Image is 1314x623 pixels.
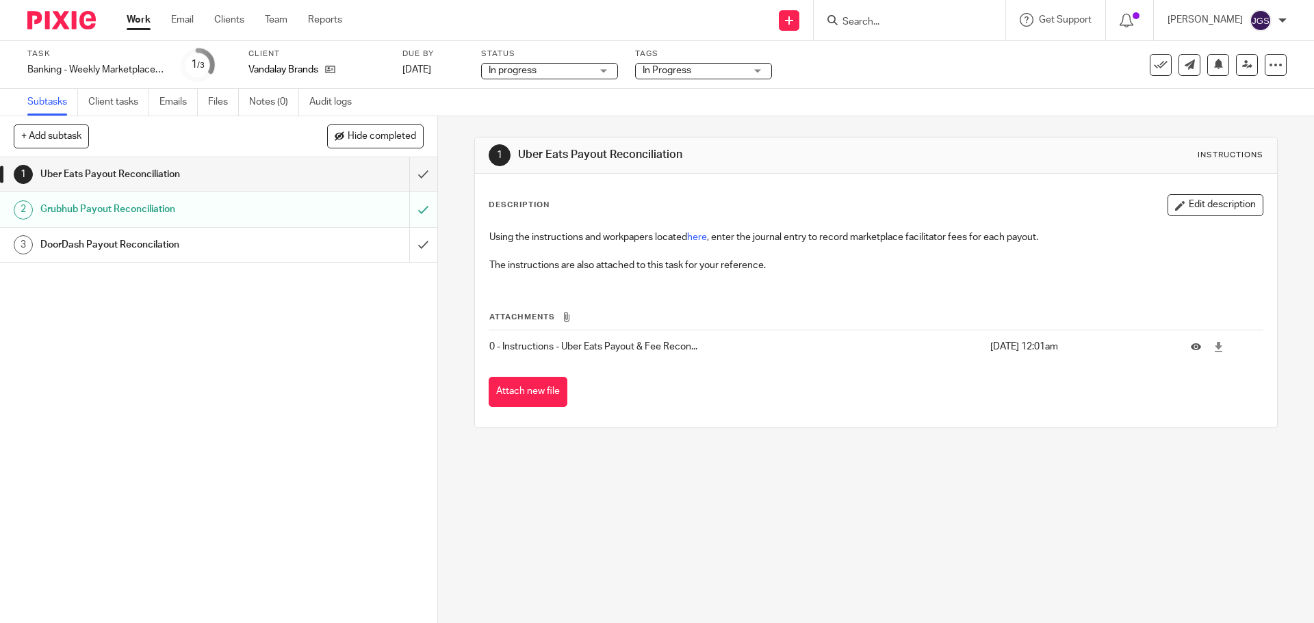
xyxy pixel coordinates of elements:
[14,165,33,184] div: 1
[1168,194,1263,216] button: Edit description
[308,13,342,27] a: Reports
[489,200,550,211] p: Description
[14,124,89,148] button: + Add subtask
[990,340,1170,354] p: [DATE] 12:01am
[481,49,618,59] label: Status
[489,230,1262,244] p: Using the instructions and workpapers located , enter the journal entry to record marketplace fac...
[127,13,151,27] a: Work
[1198,150,1263,161] div: Instructions
[40,199,277,220] h1: Grubhub Payout Reconciliation
[27,63,164,77] div: Banking - Weekly Marketplace Facilitator Payout Reconciliations (VAN)
[643,66,691,75] span: In Progress
[1213,340,1224,354] a: Download
[1250,10,1272,31] img: svg%3E
[191,57,205,72] div: 1
[14,200,33,220] div: 2
[88,89,149,116] a: Client tasks
[171,13,194,27] a: Email
[1168,13,1243,27] p: [PERSON_NAME]
[208,89,239,116] a: Files
[489,144,511,166] div: 1
[27,49,164,59] label: Task
[489,340,983,354] p: 0 - Instructions - Uber Eats Payout & Fee Recon...
[841,16,964,29] input: Search
[248,63,318,77] p: Vandalay Brands
[518,148,905,162] h1: Uber Eats Payout Reconciliation
[635,49,772,59] label: Tags
[402,65,431,75] span: [DATE]
[327,124,424,148] button: Hide completed
[40,235,277,255] h1: DoorDash Payout Reconcilation
[159,89,198,116] a: Emails
[687,233,707,242] a: here
[402,49,464,59] label: Due by
[249,89,299,116] a: Notes (0)
[214,13,244,27] a: Clients
[309,89,362,116] a: Audit logs
[489,66,537,75] span: In progress
[1039,15,1092,25] span: Get Support
[14,235,33,254] div: 3
[197,62,205,69] small: /3
[27,89,78,116] a: Subtasks
[27,11,96,29] img: Pixie
[40,164,277,185] h1: Uber Eats Payout Reconciliation
[489,377,567,408] button: Attach new file
[265,13,287,27] a: Team
[248,49,385,59] label: Client
[27,63,164,77] div: Banking - Weekly Marketplace Facilitator Payout Reconciliations ([GEOGRAPHIC_DATA])
[489,313,555,321] span: Attachments
[489,259,1262,272] p: The instructions are also attached to this task for your reference.
[348,131,416,142] span: Hide completed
